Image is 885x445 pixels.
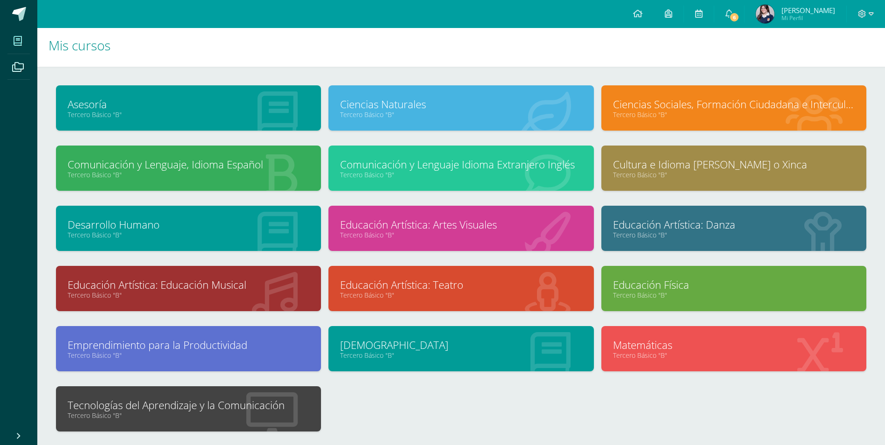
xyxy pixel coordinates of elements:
a: Tercero Básico "B" [68,351,309,360]
span: [PERSON_NAME] [781,6,835,15]
a: Tercero Básico "B" [340,230,582,239]
a: Tercero Básico "B" [340,291,582,299]
a: Comunicación y Lenguaje Idioma Extranjero Inglés [340,157,582,172]
a: Tercero Básico "B" [340,110,582,119]
a: Tecnologías del Aprendizaje y la Comunicación [68,398,309,412]
a: Tercero Básico "B" [340,170,582,179]
span: 6 [729,12,739,22]
a: Educación Artística: Teatro [340,278,582,292]
a: Tercero Básico "B" [613,351,855,360]
a: Educación Física [613,278,855,292]
a: Tercero Básico "B" [613,170,855,179]
a: Ciencias Sociales, Formación Ciudadana e Interculturalidad [613,97,855,111]
a: Tercero Básico "B" [613,291,855,299]
a: Tercero Básico "B" [68,230,309,239]
span: Mi Perfil [781,14,835,22]
a: [DEMOGRAPHIC_DATA] [340,338,582,352]
img: 6657357ae37f8b5bccb98a5f6b58822c.png [756,5,774,23]
a: Tercero Básico "B" [613,230,855,239]
a: Tercero Básico "B" [68,170,309,179]
a: Asesoría [68,97,309,111]
a: Tercero Básico "B" [68,110,309,119]
a: Desarrollo Humano [68,217,309,232]
a: Tercero Básico "B" [68,411,309,420]
a: Tercero Básico "B" [613,110,855,119]
a: Educación Artística: Artes Visuales [340,217,582,232]
a: Tercero Básico "B" [68,291,309,299]
a: Educación Artística: Educación Musical [68,278,309,292]
a: Ciencias Naturales [340,97,582,111]
a: Emprendimiento para la Productividad [68,338,309,352]
a: Matemáticas [613,338,855,352]
span: Mis cursos [49,36,111,54]
a: Educación Artística: Danza [613,217,855,232]
a: Comunicación y Lenguaje, Idioma Español [68,157,309,172]
a: Cultura e Idioma [PERSON_NAME] o Xinca [613,157,855,172]
a: Tercero Básico "B" [340,351,582,360]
